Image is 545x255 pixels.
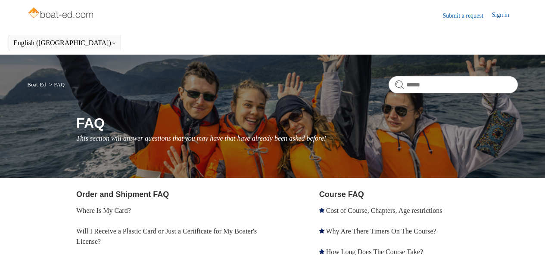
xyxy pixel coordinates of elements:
svg: Promoted article [319,249,324,254]
a: Course FAQ [319,190,364,199]
a: Order and Shipment FAQ [76,190,169,199]
svg: Promoted article [319,208,324,213]
a: Sign in [492,10,518,21]
a: Where Is My Card? [76,207,131,214]
a: Boat-Ed [27,81,46,88]
li: FAQ [47,81,65,88]
svg: Promoted article [319,228,324,233]
a: Cost of Course, Chapters, Age restrictions [326,207,442,214]
a: Why Are There Timers On The Course? [326,227,436,235]
img: Boat-Ed Help Center home page [27,5,96,22]
a: Submit a request [443,11,492,20]
button: English ([GEOGRAPHIC_DATA]) [13,39,116,47]
li: Boat-Ed [27,81,47,88]
a: Will I Receive a Plastic Card or Just a Certificate for My Boater's License? [76,227,257,245]
h1: FAQ [76,113,518,133]
input: Search [389,76,518,93]
p: This section will answer questions that you may have that have already been asked before! [76,133,518,144]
